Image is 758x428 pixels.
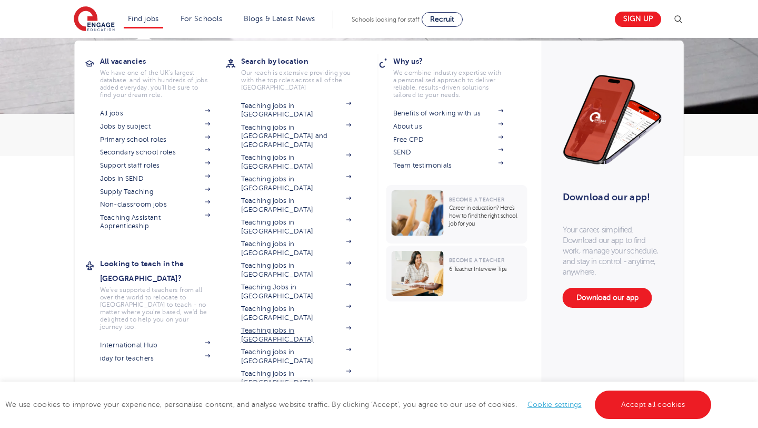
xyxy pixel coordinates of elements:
[241,348,352,365] a: Teaching jobs in [GEOGRAPHIC_DATA]
[449,204,522,228] p: Career in education? Here’s how to find the right school job for you
[449,257,504,263] span: Become a Teacher
[595,391,712,419] a: Accept all cookies
[100,54,226,99] a: All vacanciesWe have one of the UK's largest database. and with hundreds of jobs added everyday. ...
[100,135,211,144] a: Primary school roles
[241,369,352,387] a: Teaching jobs in [GEOGRAPHIC_DATA]
[241,54,367,69] h3: Search by location
[563,288,652,308] a: Download our app
[100,161,211,170] a: Support staff roles
[241,326,352,344] a: Teaching jobs in [GEOGRAPHIC_DATA]
[615,12,661,27] a: Sign up
[241,54,367,91] a: Search by locationOur reach is extensive providing you with the top roles across all of the [GEOG...
[100,256,226,286] h3: Looking to teach in the [GEOGRAPHIC_DATA]?
[527,401,582,408] a: Cookie settings
[352,16,420,23] span: Schools looking for staff
[393,54,520,99] a: Why us?We combine industry expertise with a personalised approach to deliver reliable, results-dr...
[241,283,352,300] a: Teaching Jobs in [GEOGRAPHIC_DATA]
[393,122,504,131] a: About us
[74,6,115,33] img: Engage Education
[244,15,315,23] a: Blogs & Latest News
[181,15,222,23] a: For Schools
[393,54,520,69] h3: Why us?
[393,161,504,170] a: Team testimonials
[241,218,352,236] a: Teaching jobs in [GEOGRAPHIC_DATA]
[128,15,159,23] a: Find jobs
[100,109,211,118] a: All jobs
[422,12,463,27] a: Recruit
[393,148,504,157] a: SEND
[241,102,352,119] a: Teaching jobs in [GEOGRAPHIC_DATA]
[100,122,211,131] a: Jobs by subject
[100,188,211,196] a: Supply Teaching
[100,174,211,183] a: Jobs in SEND
[100,69,211,99] p: We have one of the UK's largest database. and with hundreds of jobs added everyday. you'll be sur...
[241,240,352,257] a: Teaching jobs in [GEOGRAPHIC_DATA]
[100,286,211,330] p: We've supported teachers from all over the world to relocate to [GEOGRAPHIC_DATA] to teach - no m...
[241,305,352,322] a: Teaching jobs in [GEOGRAPHIC_DATA]
[100,256,226,330] a: Looking to teach in the [GEOGRAPHIC_DATA]?We've supported teachers from all over the world to rel...
[393,69,504,99] p: We combine industry expertise with a personalised approach to deliver reliable, results-driven so...
[100,54,226,69] h3: All vacancies
[241,175,352,192] a: Teaching jobs in [GEOGRAPHIC_DATA]
[563,225,663,277] p: Your career, simplified. Download our app to find work, manage your schedule, and stay in control...
[5,401,714,408] span: We use cookies to improve your experience, personalise content, and analyse website traffic. By c...
[393,135,504,144] a: Free CPD
[100,341,211,349] a: International Hub
[430,15,454,23] span: Recruit
[241,261,352,279] a: Teaching jobs in [GEOGRAPHIC_DATA]
[241,197,352,214] a: Teaching jobs in [GEOGRAPHIC_DATA]
[386,185,530,244] a: Become a TeacherCareer in education? Here’s how to find the right school job for you
[563,186,658,209] h3: Download our app!
[393,109,504,118] a: Benefits of working with us
[386,246,530,301] a: Become a Teacher6 Teacher Interview Tips
[100,200,211,209] a: Non-classroom jobs
[241,69,352,91] p: Our reach is extensive providing you with the top roles across all of the [GEOGRAPHIC_DATA]
[449,197,504,202] span: Become a Teacher
[241,153,352,171] a: Teaching jobs in [GEOGRAPHIC_DATA]
[100,148,211,157] a: Secondary school roles
[241,123,352,149] a: Teaching jobs in [GEOGRAPHIC_DATA] and [GEOGRAPHIC_DATA]
[100,354,211,363] a: iday for teachers
[449,265,522,273] p: 6 Teacher Interview Tips
[100,213,211,231] a: Teaching Assistant Apprenticeship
